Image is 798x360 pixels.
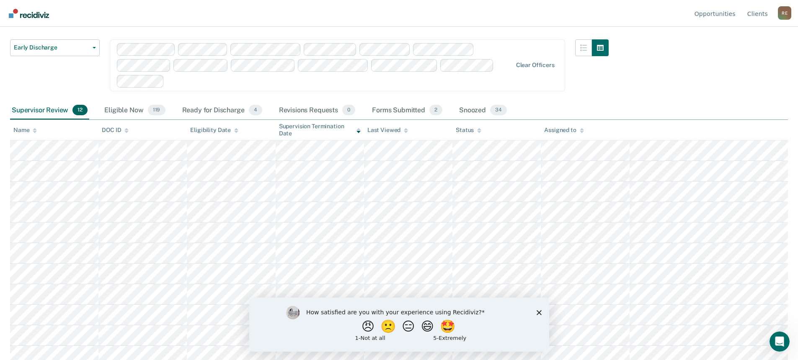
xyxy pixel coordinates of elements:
[190,127,238,134] div: Eligibility Date
[277,101,357,120] div: Revisions Requests0
[148,105,165,116] span: 119
[249,298,549,352] iframe: Survey by Kim from Recidiviz
[778,6,791,20] div: R E
[770,332,790,352] iframe: Intercom live chat
[249,105,262,116] span: 4
[103,101,167,120] div: Eligible Now119
[181,101,264,120] div: Ready for Discharge4
[9,9,49,18] img: Recidiviz
[429,105,442,116] span: 2
[72,105,88,116] span: 12
[370,101,444,120] div: Forms Submitted2
[10,39,100,56] button: Early Discharge
[544,127,584,134] div: Assigned to
[10,101,89,120] div: Supervisor Review12
[279,123,361,137] div: Supervision Termination Date
[778,6,791,20] button: Profile dropdown button
[490,105,507,116] span: 34
[14,44,89,51] span: Early Discharge
[102,127,129,134] div: DOC ID
[342,105,355,116] span: 0
[367,127,408,134] div: Last Viewed
[516,62,555,69] div: Clear officers
[13,127,37,134] div: Name
[457,101,509,120] div: Snoozed34
[456,127,481,134] div: Status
